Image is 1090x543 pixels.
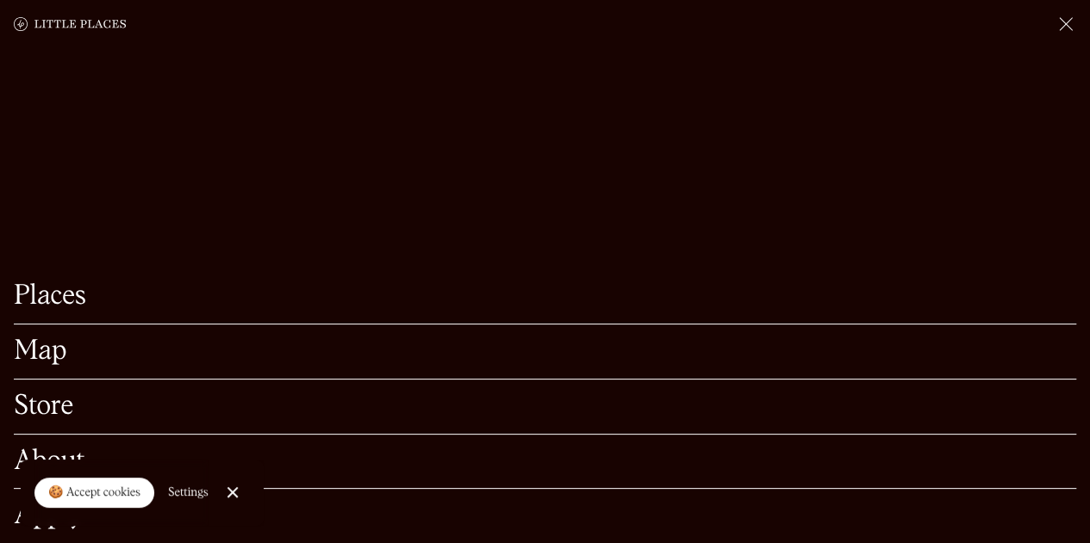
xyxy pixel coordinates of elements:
div: Close Cookie Popup [232,492,233,493]
div: Settings [168,486,209,498]
a: About [14,448,1076,475]
a: 🍪 Accept cookies [34,478,154,509]
a: Apply [14,503,1076,529]
a: Map [14,338,1076,365]
a: Settings [168,473,209,512]
a: Store [14,393,1076,420]
div: 🍪 Accept cookies [48,484,140,502]
a: Close Cookie Popup [215,475,250,509]
a: Places [14,283,1076,310]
